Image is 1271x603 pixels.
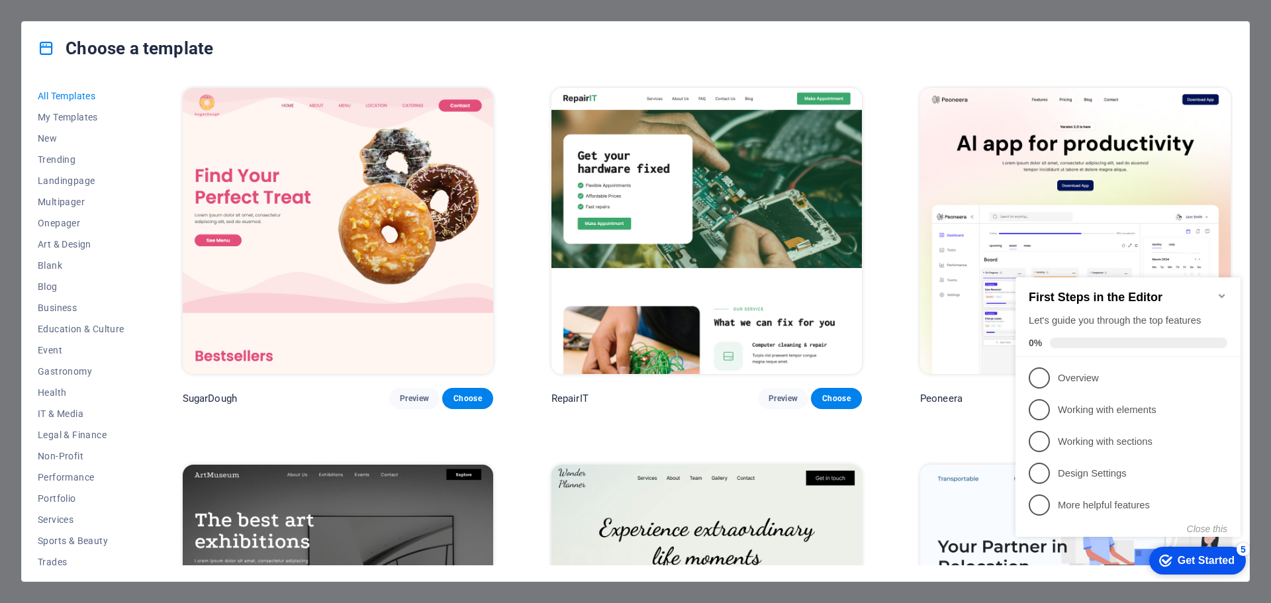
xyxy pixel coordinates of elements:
[48,209,207,222] p: Design Settings
[551,392,588,405] p: RepairIT
[38,170,124,191] button: Landingpage
[38,260,124,271] span: Blank
[38,345,124,355] span: Event
[5,167,230,199] li: Working with sections
[822,393,851,404] span: Choose
[38,234,124,255] button: Art & Design
[400,393,429,404] span: Preview
[38,472,124,483] span: Performance
[38,514,124,525] span: Services
[38,191,124,212] button: Multipager
[38,387,124,398] span: Health
[38,530,124,551] button: Sports & Beauty
[38,535,124,546] span: Sports & Beauty
[38,276,124,297] button: Blog
[183,88,493,374] img: SugarDough
[38,488,124,509] button: Portfolio
[453,393,482,404] span: Choose
[38,197,124,207] span: Multipager
[48,240,207,254] p: More helpful features
[38,107,124,128] button: My Templates
[167,297,224,308] div: Get Started
[38,408,124,419] span: IT & Media
[38,430,124,440] span: Legal & Finance
[769,393,798,404] span: Preview
[38,154,124,165] span: Trending
[38,467,124,488] button: Performance
[38,557,124,567] span: Trades
[48,145,207,159] p: Working with elements
[758,388,808,409] button: Preview
[38,218,124,228] span: Onepager
[38,382,124,403] button: Health
[207,32,217,43] div: Minimize checklist
[38,239,124,250] span: Art & Design
[38,112,124,122] span: My Templates
[920,88,1231,374] img: Peoneera
[811,388,861,409] button: Choose
[38,255,124,276] button: Blank
[38,318,124,340] button: Education & Culture
[38,424,124,445] button: Legal & Finance
[5,104,230,136] li: Overview
[551,88,862,374] img: RepairIT
[5,231,230,263] li: More helpful features
[19,32,217,46] h2: First Steps in the Editor
[38,281,124,292] span: Blog
[139,289,236,316] div: Get Started 5 items remaining, 0% complete
[38,493,124,504] span: Portfolio
[38,128,124,149] button: New
[38,149,124,170] button: Trending
[183,392,237,405] p: SugarDough
[38,445,124,467] button: Non-Profit
[442,388,493,409] button: Choose
[38,509,124,530] button: Services
[920,392,963,405] p: Peoneera
[38,175,124,186] span: Landingpage
[38,38,213,59] h4: Choose a template
[38,85,124,107] button: All Templates
[5,199,230,231] li: Design Settings
[38,302,124,313] span: Business
[38,340,124,361] button: Event
[177,265,217,276] button: Close this
[389,388,440,409] button: Preview
[48,177,207,191] p: Working with sections
[38,212,124,234] button: Onepager
[19,79,40,90] span: 0%
[48,113,207,127] p: Overview
[5,136,230,167] li: Working with elements
[38,361,124,382] button: Gastronomy
[38,366,124,377] span: Gastronomy
[38,403,124,424] button: IT & Media
[38,551,124,573] button: Trades
[226,285,240,298] div: 5
[38,324,124,334] span: Education & Culture
[38,451,124,461] span: Non-Profit
[19,56,217,70] div: Let's guide you through the top features
[38,91,124,101] span: All Templates
[38,297,124,318] button: Business
[38,133,124,144] span: New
